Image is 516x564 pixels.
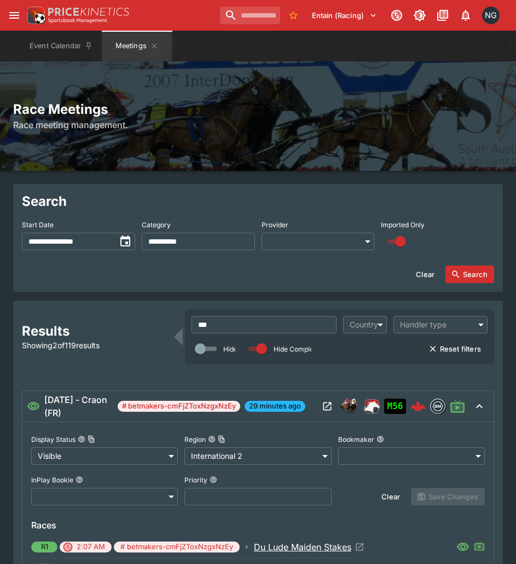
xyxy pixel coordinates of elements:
[48,18,107,23] img: Sportsbook Management
[48,8,129,16] img: PriceKinetics
[431,399,445,413] img: betmakers.png
[44,393,113,419] h6: [DATE] - Craon (FR)
[409,266,441,283] button: Clear
[22,339,167,351] p: Showing 2 of 119 results
[254,540,364,554] a: Open Event
[13,118,503,131] h6: Race meeting management.
[13,101,503,118] h2: Race Meetings
[118,401,240,412] span: # betmakers-cmFjZToxNzgxNzEy
[274,344,323,354] p: Hide Completed
[430,399,445,414] div: betmakers
[208,435,216,443] button: RegionCopy To Clipboard
[362,398,380,415] img: racing.png
[210,476,217,484] button: Priority
[31,435,76,444] p: Display Status
[375,488,407,505] button: Clear
[262,220,288,229] p: Provider
[305,7,384,24] button: Select Tenant
[218,435,225,443] button: Copy To Clipboard
[27,400,40,413] svg: Visible
[115,232,135,251] button: toggle date time picker
[482,7,500,24] div: Nick Goss
[24,4,46,26] img: PriceKinetics Logo
[445,266,494,283] button: Search
[184,475,207,485] p: Priority
[184,435,206,444] p: Region
[362,398,380,415] div: ParallelRacing Handler
[88,435,95,443] button: Copy To Clipboard
[340,398,358,415] div: horse_racing
[31,519,485,532] h6: Races
[456,5,476,25] button: Notifications
[70,542,112,553] span: 2:07 AM
[22,193,494,210] h2: Search
[384,399,406,414] div: Imported to Jetbet as OPEN
[223,344,262,354] p: Hide Started
[340,398,358,415] img: horse_racing.png
[76,476,83,484] button: InPlay Bookie
[254,540,351,554] p: Du Lude Maiden Stakes
[78,435,85,443] button: Display StatusCopy To Clipboard
[350,319,369,330] div: Country
[450,399,465,414] svg: Live
[474,540,485,551] svg: Live
[479,3,503,27] button: Nick Goss
[22,220,54,229] p: Start Date
[22,323,167,339] h2: Results
[376,435,384,443] button: Bookmaker
[338,435,374,444] p: Bookmaker
[220,7,280,24] input: search
[410,399,426,414] img: logo-cerberus--red.svg
[31,475,73,485] p: InPlay Bookie
[410,5,430,25] button: Toggle light/dark mode
[387,5,407,25] button: Connected to PK
[433,5,453,25] button: Documentation
[102,31,172,61] button: Meetings
[184,447,331,465] div: International 2
[4,5,24,25] button: open drawer
[285,7,302,24] button: No Bookmarks
[381,220,425,229] p: Imported Only
[142,220,171,229] p: Category
[400,319,470,330] div: Handler type
[456,540,469,554] svg: Visible
[114,542,240,553] span: # betmakers-cmFjZToxNzgxNzEy
[245,401,305,412] span: 29 minutes ago
[422,340,488,358] button: Reset filters
[23,31,100,61] button: Event Calendar
[34,542,55,553] span: R1
[318,398,336,415] button: Open Meeting
[31,447,178,465] div: Visible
